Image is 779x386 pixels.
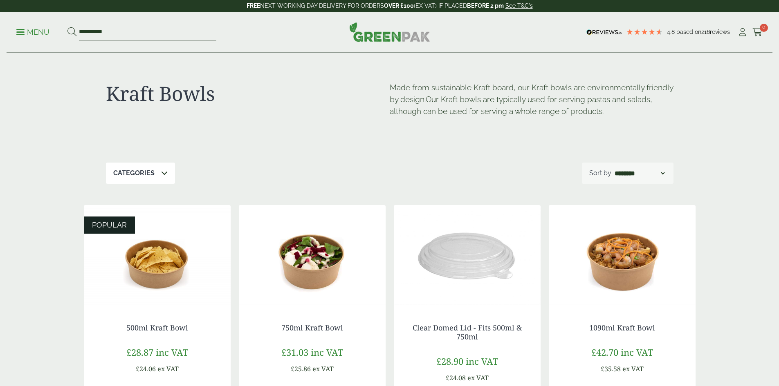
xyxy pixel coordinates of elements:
select: Shop order [613,168,666,178]
img: Clear Domed Lid - Fits 750ml-0 [394,205,541,307]
a: Clear Domed Lid - Fits 500ml & 750ml [413,323,522,341]
span: Based on [676,29,701,35]
strong: BEFORE 2 pm [467,2,504,9]
a: Menu [16,27,49,36]
span: £31.03 [281,346,308,358]
span: 216 [701,29,710,35]
span: £24.06 [136,364,156,373]
p: Categories [113,168,155,178]
div: 4.79 Stars [626,28,663,36]
span: £42.70 [591,346,618,358]
span: ex VAT [312,364,334,373]
span: inc VAT [156,346,188,358]
span: £24.08 [446,373,466,382]
a: 0 [752,26,763,38]
span: ex VAT [157,364,179,373]
a: 500ml Kraft Bowl [126,323,188,332]
span: Our Kraft bowls are typically used for serving pastas and salads, although can be used for servin... [390,95,652,116]
span: inc VAT [466,355,498,367]
span: 0 [760,24,768,32]
span: inc VAT [311,346,343,358]
p: Menu [16,27,49,37]
i: Cart [752,28,763,36]
span: POPULAR [92,221,127,229]
i: My Account [737,28,748,36]
span: £28.90 [436,355,463,367]
img: Kraft Bowl 750ml with Goats Cheese Salad Open [239,205,386,307]
span: inc VAT [621,346,653,358]
span: 4.8 [667,29,676,35]
a: 750ml Kraft Bowl [281,323,343,332]
strong: OVER £100 [384,2,414,9]
span: £25.86 [291,364,311,373]
span: ex VAT [467,373,489,382]
span: reviews [710,29,730,35]
img: REVIEWS.io [586,29,622,35]
a: See T&C's [505,2,533,9]
span: £35.58 [601,364,621,373]
h1: Kraft Bowls [106,82,390,105]
span: £28.87 [126,346,153,358]
img: Kraft Bowl 500ml with Nachos [84,205,231,307]
p: Sort by [589,168,611,178]
strong: FREE [247,2,260,9]
img: Kraft Bowl 1090ml with Prawns and Rice [549,205,696,307]
a: 1090ml Kraft Bowl [589,323,655,332]
span: ex VAT [622,364,644,373]
img: GreenPak Supplies [349,22,430,42]
span: Made from sustainable Kraft board, our Kraft bowls are environmentally friendly by design. [390,83,673,104]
